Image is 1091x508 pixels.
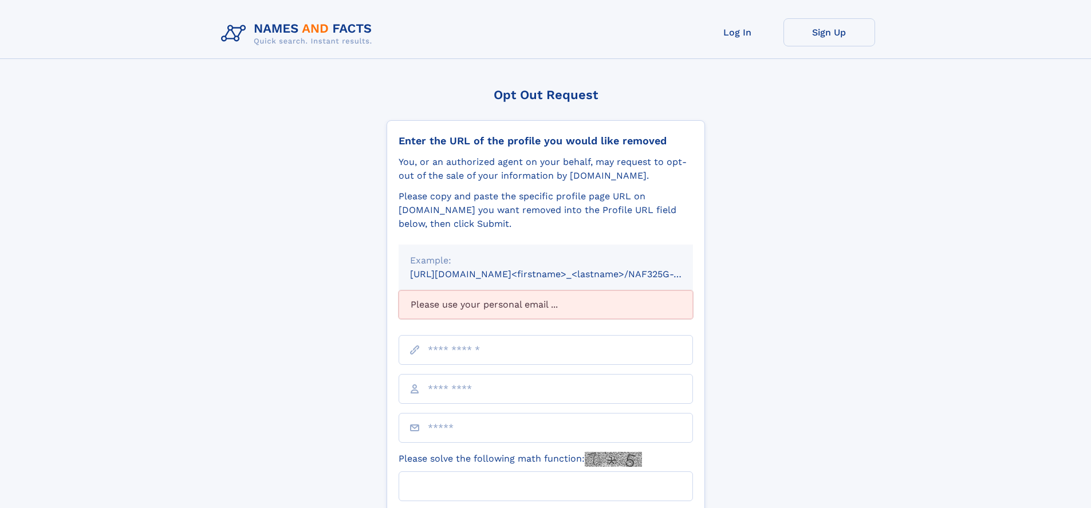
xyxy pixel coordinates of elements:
div: You, or an authorized agent on your behalf, may request to opt-out of the sale of your informatio... [399,155,693,183]
small: [URL][DOMAIN_NAME]<firstname>_<lastname>/NAF325G-xxxxxxxx [410,269,715,279]
div: Enter the URL of the profile you would like removed [399,135,693,147]
div: Please copy and paste the specific profile page URL on [DOMAIN_NAME] you want removed into the Pr... [399,190,693,231]
div: Opt Out Request [387,88,705,102]
div: Example: [410,254,682,267]
a: Sign Up [783,18,875,46]
div: Please use your personal email ... [399,290,693,319]
a: Log In [692,18,783,46]
img: Logo Names and Facts [216,18,381,49]
label: Please solve the following math function: [399,452,642,467]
